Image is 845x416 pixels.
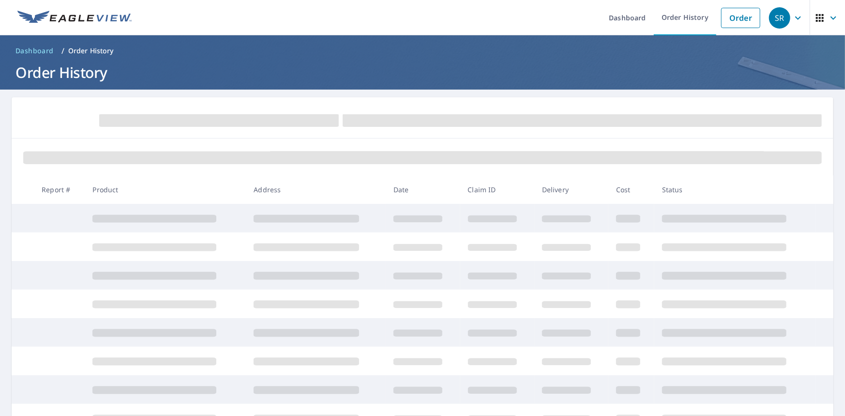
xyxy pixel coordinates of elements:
a: Dashboard [12,43,58,59]
span: Dashboard [15,46,54,56]
p: Order History [68,46,114,56]
nav: breadcrumb [12,43,833,59]
img: EV Logo [17,11,132,25]
th: Delivery [534,175,608,204]
li: / [61,45,64,57]
th: Status [654,175,815,204]
div: SR [769,7,790,29]
th: Product [85,175,246,204]
h1: Order History [12,62,833,82]
th: Claim ID [460,175,534,204]
th: Date [386,175,460,204]
th: Report # [34,175,85,204]
th: Address [246,175,386,204]
a: Order [721,8,760,28]
th: Cost [608,175,654,204]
